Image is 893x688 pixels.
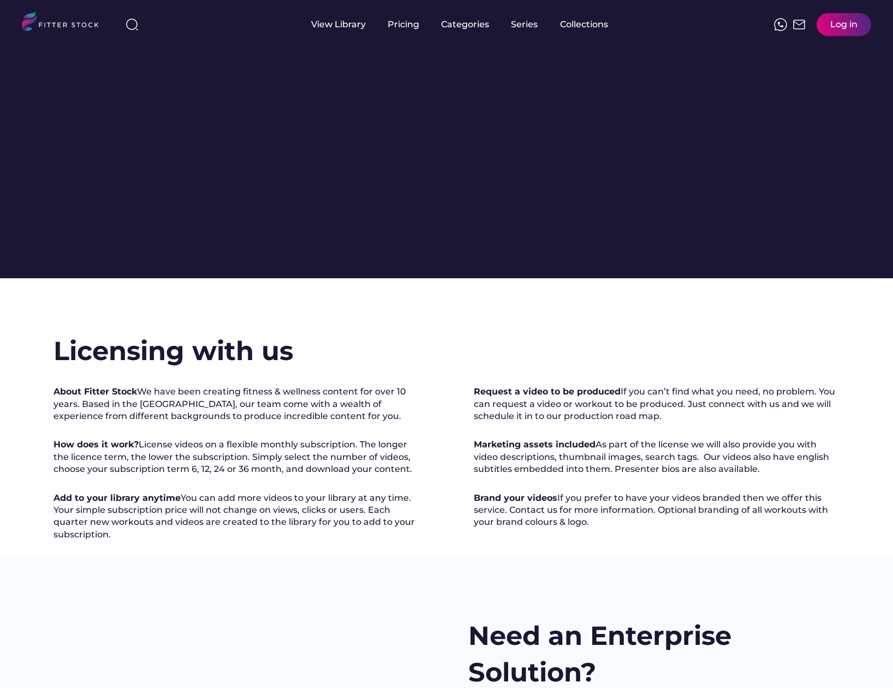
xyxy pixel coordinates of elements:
[793,18,806,31] img: Frame%2051.svg
[53,493,181,503] strong: Add to your library anytime
[474,439,596,450] strong: Marketing assets included
[441,5,455,16] div: fvck
[311,19,366,31] div: View Library
[53,386,419,422] div: We have been creating fitness & wellness content for over 10 years. Based in the [GEOGRAPHIC_DATA...
[474,386,621,397] strong: Request a video to be produced
[474,386,840,422] div: If you can’t find what you need, no problem. You can request a video or workout to be produced. J...
[388,19,419,31] div: Pricing
[22,12,108,34] img: LOGO.svg
[126,18,139,31] img: search-normal%203.svg
[53,439,419,475] div: License videos on a flexible monthly subscription. The longer the licence term, the lower the sub...
[474,493,557,503] strong: Brand your videos
[441,19,489,31] div: Categories
[474,439,840,475] div: As part of the license we will also provide you with video descriptions, thumbnail images, search...
[774,18,787,31] img: meteor-icons_whatsapp%20%281%29.svg
[830,19,858,31] div: Log in
[53,333,293,369] h2: Licensing with us
[53,492,419,541] div: You can add more videos to your library at any time. Your simple subscription price will not chan...
[53,386,137,397] strong: About Fitter Stock
[474,492,840,529] div: If you prefer to have your videos branded then we offer this service. Contact us for more informa...
[560,19,608,31] div: Collections
[511,19,538,31] div: Series
[53,439,139,450] strong: How does it work?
